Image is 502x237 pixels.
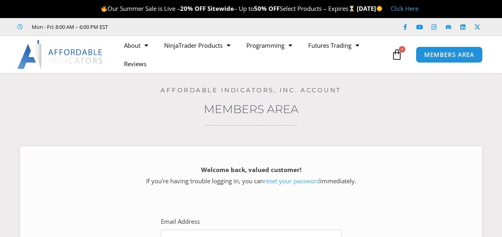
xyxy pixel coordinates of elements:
strong: Welcome back, valued customer! [201,166,301,174]
img: 🌞 [376,6,382,12]
strong: Sitewide [207,4,234,12]
strong: 20% OFF [180,4,206,12]
a: Programming [238,36,300,55]
strong: 50% OFF [254,4,280,12]
img: 🔥 [101,6,107,12]
a: Affordable Indicators, Inc. Account [161,86,341,94]
a: 0 [379,43,415,66]
span: MEMBERS AREA [424,52,474,58]
span: Mon - Fri: 8:00 AM – 6:00 PM EST [30,22,108,32]
img: LogoAI | Affordable Indicators – NinjaTrader [17,40,104,69]
span: Our Summer Sale is Live – – Up to Select Products – Expires [101,4,357,12]
a: Members Area [204,102,299,116]
a: Reviews [116,55,154,73]
iframe: Customer reviews powered by Trustpilot [119,23,240,31]
img: ⌛ [349,6,355,12]
a: NinjaTrader Products [156,36,238,55]
a: Click Here [391,4,419,12]
label: Email Address [161,216,200,227]
strong: [DATE] [357,4,383,12]
a: reset your password [264,177,320,185]
a: MEMBERS AREA [416,47,483,63]
p: If you’re having trouble logging in, you can immediately. [34,164,468,187]
nav: Menu [116,36,389,73]
a: Futures Trading [300,36,367,55]
a: About [116,36,156,55]
span: 0 [399,46,405,53]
